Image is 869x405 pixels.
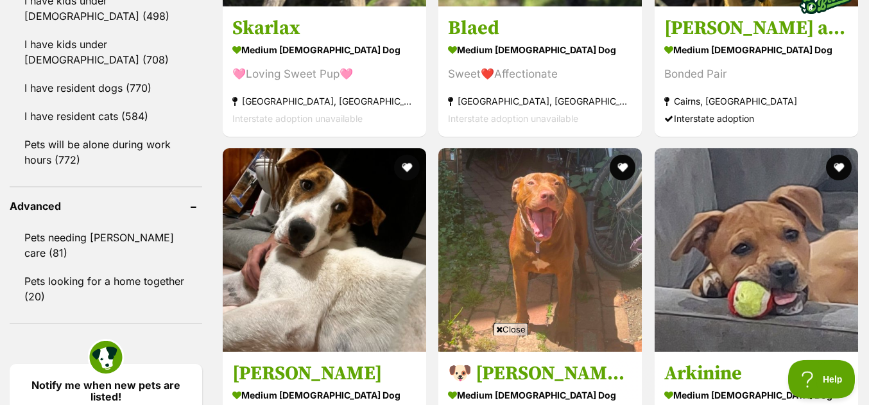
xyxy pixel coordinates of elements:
[438,6,642,136] a: Blaed medium [DEMOGRAPHIC_DATA] Dog Sweet❤️Affectionate [GEOGRAPHIC_DATA], [GEOGRAPHIC_DATA] Inte...
[223,6,426,136] a: Skarlax medium [DEMOGRAPHIC_DATA] Dog 🩷Loving Sweet Pup🩷 [GEOGRAPHIC_DATA], [GEOGRAPHIC_DATA] Int...
[438,148,642,352] img: 🐶 Jeff 🐶 - Staffy x Shar-Pei Dog
[10,31,202,73] a: I have kids under [DEMOGRAPHIC_DATA] (708)
[494,323,528,336] span: Close
[10,131,202,173] a: Pets will be alone during work hours (772)
[448,112,578,123] span: Interstate adoption unavailable
[223,148,426,352] img: Hank - Bull Arab Dog
[10,268,202,310] a: Pets looking for a home together (20)
[232,112,363,123] span: Interstate adoption unavailable
[232,92,417,109] strong: [GEOGRAPHIC_DATA], [GEOGRAPHIC_DATA]
[448,92,632,109] strong: [GEOGRAPHIC_DATA], [GEOGRAPHIC_DATA]
[232,65,417,82] div: 🩷Loving Sweet Pup🩷
[10,74,202,101] a: I have resident dogs (770)
[10,224,202,266] a: Pets needing [PERSON_NAME] care (81)
[664,65,848,82] div: Bonded Pair
[664,92,848,109] strong: Cairns, [GEOGRAPHIC_DATA]
[664,15,848,40] h3: [PERSON_NAME] and [PERSON_NAME]
[655,148,858,352] img: Arkinine - Staffordshire Bull Terrier Dog
[610,155,636,180] button: favourite
[655,6,858,136] a: [PERSON_NAME] and [PERSON_NAME] medium [DEMOGRAPHIC_DATA] Dog Bonded Pair Cairns, [GEOGRAPHIC_DAT...
[448,65,632,82] div: Sweet❤️Affectionate
[201,341,668,399] iframe: Advertisement
[232,40,417,58] strong: medium [DEMOGRAPHIC_DATA] Dog
[232,15,417,40] h3: Skarlax
[664,386,848,404] strong: medium [DEMOGRAPHIC_DATA] Dog
[664,109,848,126] div: Interstate adoption
[664,361,848,386] h3: Arkinine
[788,360,856,399] iframe: Help Scout Beacon - Open
[664,40,848,58] strong: medium [DEMOGRAPHIC_DATA] Dog
[10,200,202,212] header: Advanced
[394,155,420,180] button: favourite
[448,40,632,58] strong: medium [DEMOGRAPHIC_DATA] Dog
[826,155,852,180] button: favourite
[10,103,202,130] a: I have resident cats (584)
[448,15,632,40] h3: Blaed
